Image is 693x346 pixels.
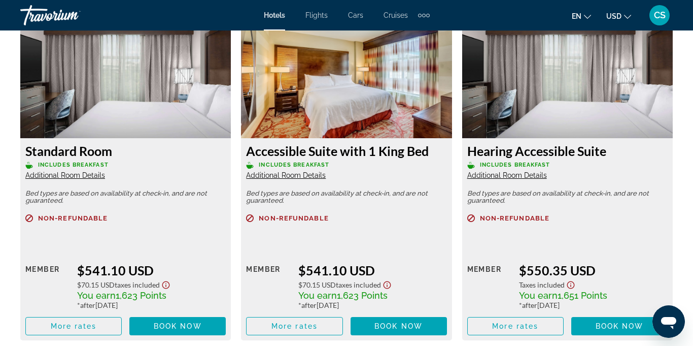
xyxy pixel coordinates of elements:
[20,11,231,138] img: Standard Room
[480,215,549,222] span: Non-refundable
[374,322,423,330] span: Book now
[20,2,122,28] a: Travorium
[305,11,328,19] a: Flights
[25,317,122,335] button: More rates
[259,162,329,168] span: Includes Breakfast
[519,301,668,309] div: * [DATE]
[25,143,226,159] h3: Standard Room
[246,317,342,335] button: More rates
[492,322,538,330] span: More rates
[116,290,166,301] span: 1,623 Points
[348,11,363,19] a: Cars
[115,280,160,289] span: Taxes included
[38,162,109,168] span: Includes Breakfast
[462,11,673,138] img: Hearing Accessible Suite
[654,10,666,20] span: CS
[241,11,452,138] img: Accessible Suite with 1 King Bed
[467,317,564,335] button: More rates
[160,278,172,290] button: Show Taxes and Fees disclaimer
[246,190,446,204] p: Bed types are based on availability at check-in, and are not guaranteed.
[606,9,631,23] button: Change currency
[480,162,550,168] span: Includes Breakfast
[246,263,290,309] div: Member
[519,263,668,278] div: $550.35 USD
[298,290,337,301] span: You earn
[298,301,447,309] div: * [DATE]
[606,12,621,20] span: USD
[336,280,381,289] span: Taxes included
[77,290,116,301] span: You earn
[77,263,226,278] div: $541.10 USD
[25,263,70,309] div: Member
[264,11,285,19] a: Hotels
[572,12,581,20] span: en
[467,190,668,204] p: Bed types are based on availability at check-in, and are not guaranteed.
[558,290,607,301] span: 1,651 Points
[246,143,446,159] h3: Accessible Suite with 1 King Bed
[301,301,317,309] span: after
[259,215,328,222] span: Non-refundable
[298,280,336,289] span: $70.15 USD
[565,278,577,290] button: Show Taxes and Fees disclaimer
[381,278,393,290] button: Show Taxes and Fees disclaimer
[467,143,668,159] h3: Hearing Accessible Suite
[351,317,447,335] button: Book now
[519,280,565,289] span: Taxes included
[271,322,318,330] span: More rates
[571,317,668,335] button: Book now
[80,301,95,309] span: after
[129,317,226,335] button: Book now
[77,280,115,289] span: $70.15 USD
[467,171,547,179] span: Additional Room Details
[25,190,226,204] p: Bed types are based on availability at check-in, and are not guaranteed.
[646,5,673,26] button: User Menu
[25,171,105,179] span: Additional Room Details
[298,263,447,278] div: $541.10 USD
[596,322,644,330] span: Book now
[467,263,511,309] div: Member
[51,322,97,330] span: More rates
[246,171,326,179] span: Additional Room Details
[154,322,202,330] span: Book now
[77,301,226,309] div: * [DATE]
[572,9,591,23] button: Change language
[384,11,408,19] a: Cruises
[418,7,430,23] button: Extra navigation items
[519,290,558,301] span: You earn
[522,301,537,309] span: after
[38,215,108,222] span: Non-refundable
[337,290,388,301] span: 1,623 Points
[652,305,685,338] iframe: Button to launch messaging window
